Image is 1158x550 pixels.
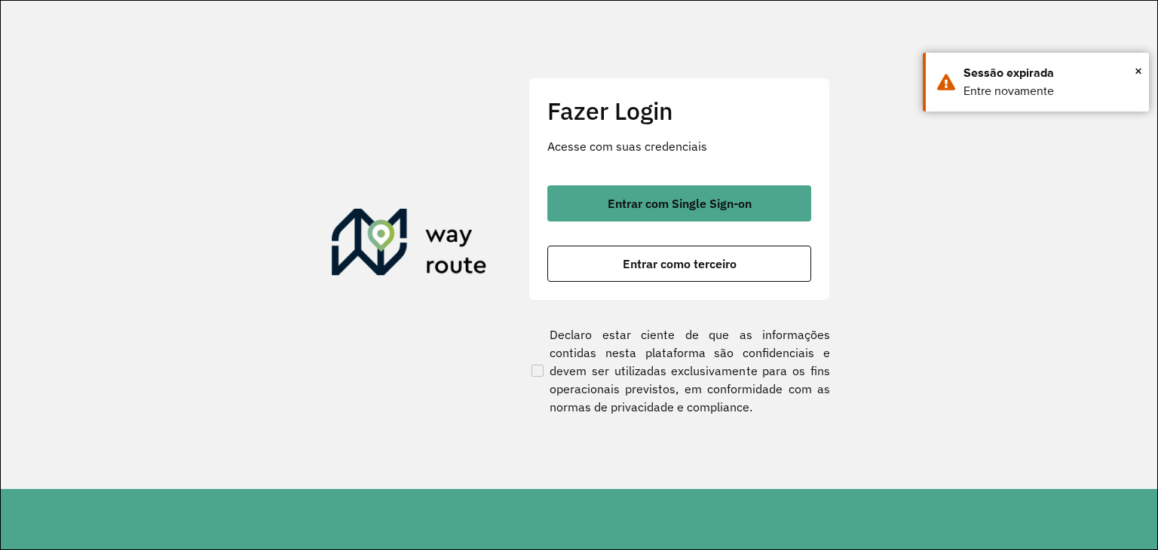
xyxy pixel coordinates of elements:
label: Declaro estar ciente de que as informações contidas nesta plataforma são confidenciais e devem se... [528,325,830,416]
div: Sessão expirada [963,64,1138,82]
div: Entre novamente [963,82,1138,100]
button: Close [1135,60,1142,82]
span: × [1135,60,1142,82]
p: Acesse com suas credenciais [547,137,811,155]
span: Entrar como terceiro [623,258,737,270]
button: button [547,185,811,222]
img: Roteirizador AmbevTech [332,209,487,281]
h2: Fazer Login [547,96,811,125]
span: Entrar com Single Sign-on [608,197,752,209]
button: button [547,246,811,282]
